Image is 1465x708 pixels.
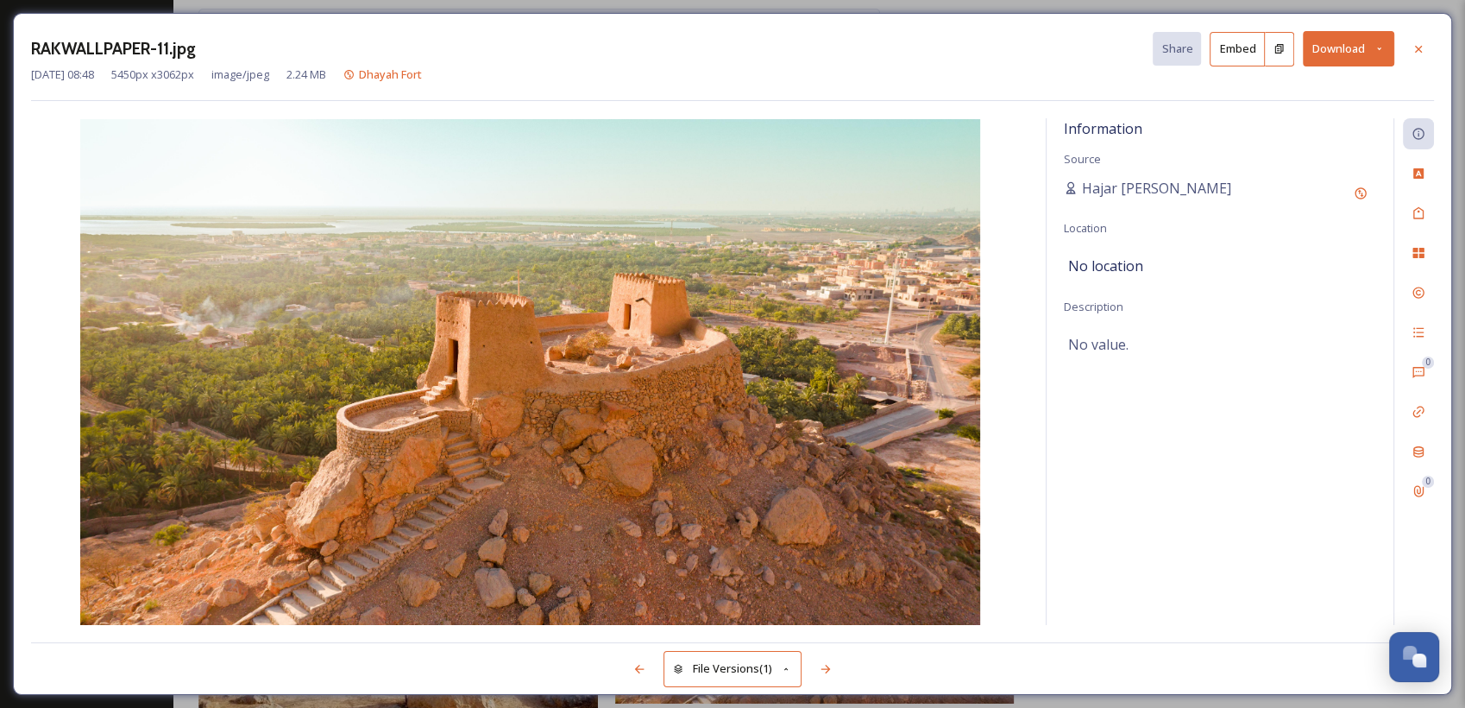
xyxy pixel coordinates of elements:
[1153,32,1201,66] button: Share
[1210,32,1265,66] button: Embed
[1068,334,1129,355] span: No value.
[1422,476,1434,488] div: 0
[1064,220,1107,236] span: Location
[663,651,802,686] button: File Versions(1)
[211,66,269,83] span: image/jpeg
[1068,256,1143,276] span: No location
[286,66,326,83] span: 2.24 MB
[111,66,194,83] span: 5450 px x 3062 px
[31,36,196,61] h3: RAKWALLPAPER-11.jpg
[31,119,1028,625] img: DA1A009F-3304-459B-91D7B180325CC18A.jpg
[359,66,422,82] span: Dhayah Fort
[1064,119,1142,138] span: Information
[1422,357,1434,369] div: 0
[1082,178,1231,199] span: Hajar [PERSON_NAME]
[31,66,94,83] span: [DATE] 08:48
[1389,632,1439,682] button: Open Chat
[1064,151,1101,167] span: Source
[1064,299,1123,314] span: Description
[1303,31,1394,66] button: Download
